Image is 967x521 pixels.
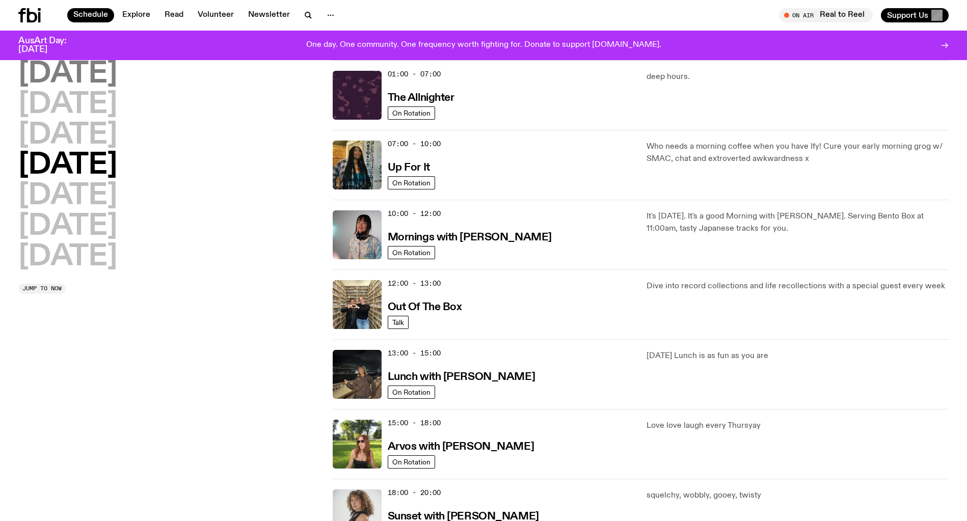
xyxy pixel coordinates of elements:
a: Lunch with [PERSON_NAME] [388,370,535,382]
button: [DATE] [18,91,117,119]
span: On Rotation [392,388,431,396]
span: 01:00 - 07:00 [388,69,441,79]
button: Support Us [881,8,949,22]
button: [DATE] [18,151,117,180]
h3: Up For It [388,162,430,173]
button: [DATE] [18,121,117,150]
span: On Rotation [392,249,431,256]
span: On Rotation [392,109,431,117]
p: One day. One community. One frequency worth fighting for. Donate to support [DOMAIN_NAME]. [306,41,661,50]
span: Talk [392,318,404,326]
a: Talk [388,316,409,329]
button: [DATE] [18,60,117,89]
span: 18:00 - 20:00 [388,488,441,498]
p: squelchy, wobbly, gooey, twisty [647,489,949,502]
a: Mornings with [PERSON_NAME] [388,230,552,243]
span: 12:00 - 13:00 [388,279,441,288]
p: Love love laugh every Thursyay [647,420,949,432]
a: On Rotation [388,455,435,469]
a: Volunteer [192,8,240,22]
p: deep hours. [647,71,949,83]
img: Kana Frazer is smiling at the camera with her head tilted slightly to her left. She wears big bla... [333,210,382,259]
button: [DATE] [18,243,117,271]
h3: Lunch with [PERSON_NAME] [388,372,535,382]
p: Dive into record collections and life recollections with a special guest every week [647,280,949,292]
h3: AusArt Day: [DATE] [18,37,84,54]
a: On Rotation [388,176,435,189]
img: Lizzie Bowles is sitting in a bright green field of grass, with dark sunglasses and a black top. ... [333,420,382,469]
button: [DATE] [18,182,117,210]
a: Schedule [67,8,114,22]
span: Jump to now [22,286,62,291]
a: On Rotation [388,386,435,399]
h3: Arvos with [PERSON_NAME] [388,442,534,452]
a: Explore [116,8,156,22]
span: 07:00 - 10:00 [388,139,441,149]
a: Arvos with [PERSON_NAME] [388,440,534,452]
h3: The Allnighter [388,93,454,103]
span: On Rotation [392,458,431,465]
p: It's [DATE]. It's a good Morning with [PERSON_NAME]. Serving Bento Box at 11:00am, tasty Japanese... [647,210,949,235]
span: 15:00 - 18:00 [388,418,441,428]
span: 10:00 - 12:00 [388,209,441,218]
a: Newsletter [242,8,296,22]
button: Jump to now [18,284,66,294]
a: Up For It [388,160,430,173]
button: On AirReal to Reel [779,8,873,22]
a: The Allnighter [388,91,454,103]
button: [DATE] [18,212,117,241]
span: Support Us [887,11,928,20]
img: Matt and Kate stand in the music library and make a heart shape with one hand each. [333,280,382,329]
a: On Rotation [388,246,435,259]
p: Who needs a morning coffee when you have Ify! Cure your early morning grog w/ SMAC, chat and extr... [647,141,949,165]
span: On Rotation [392,179,431,186]
a: Out Of The Box [388,300,462,313]
img: Ify - a Brown Skin girl with black braided twists, looking up to the side with her tongue stickin... [333,141,382,189]
a: Read [158,8,190,22]
p: [DATE] Lunch is as fun as you are [647,350,949,362]
h3: Out Of The Box [388,302,462,313]
h3: Mornings with [PERSON_NAME] [388,232,552,243]
img: Izzy Page stands above looking down at Opera Bar. She poses in front of the Harbour Bridge in the... [333,350,382,399]
span: 13:00 - 15:00 [388,348,441,358]
a: On Rotation [388,106,435,120]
